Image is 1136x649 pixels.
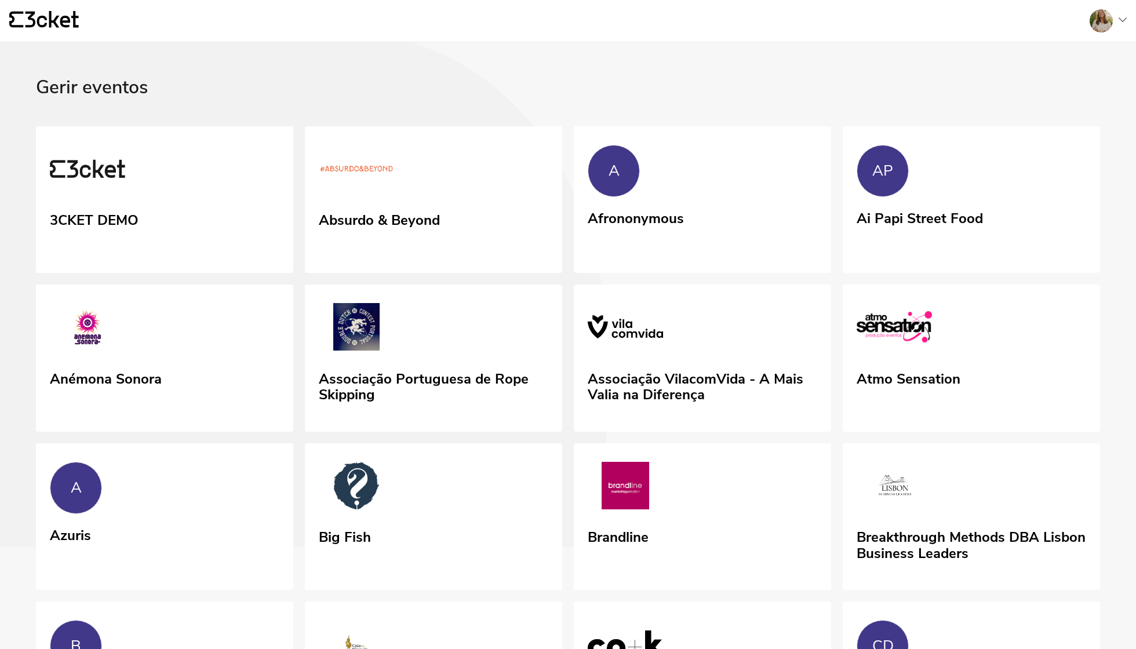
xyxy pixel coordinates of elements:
[319,208,440,229] div: Absurdo & Beyond
[574,285,831,432] a: Associação VilacomVida - A Mais Valia na Diferença Associação VilacomVida - A Mais Valia na Difer...
[588,303,663,355] img: Associação VilacomVida - A Mais Valia na Diferença
[50,145,125,197] img: 3CKET DEMO
[319,145,394,197] img: Absurdo & Beyond
[588,367,817,403] div: Associação VilacomVida - A Mais Valia na Diferença
[50,303,125,355] img: Anémona Sonora
[36,285,293,432] a: Anémona Sonora Anémona Sonora
[36,443,293,588] a: A Azuris
[319,367,548,403] div: Associação Portuguesa de Rope Skipping
[857,206,983,227] div: Ai Papi Street Food
[319,462,394,514] img: Big Fish
[872,162,893,180] div: AP
[305,126,562,274] a: Absurdo & Beyond Absurdo & Beyond
[857,303,932,355] img: Atmo Sensation
[319,525,371,546] div: Big Fish
[50,208,139,229] div: 3CKET DEMO
[843,126,1100,271] a: AP Ai Papi Street Food
[857,525,1086,562] div: Breakthrough Methods DBA Lisbon Business Leaders
[36,77,1100,126] div: Gerir eventos
[305,285,562,432] a: Associação Portuguesa de Rope Skipping Associação Portuguesa de Rope Skipping
[50,523,91,544] div: Azuris
[857,462,932,514] img: Breakthrough Methods DBA Lisbon Business Leaders
[319,303,394,355] img: Associação Portuguesa de Rope Skipping
[609,162,620,180] div: A
[574,126,831,271] a: A Afrononymous
[588,462,663,514] img: Brandline
[36,126,293,274] a: 3CKET DEMO 3CKET DEMO
[843,285,1100,432] a: Atmo Sensation Atmo Sensation
[843,443,1100,590] a: Breakthrough Methods DBA Lisbon Business Leaders Breakthrough Methods DBA Lisbon Business Leaders
[588,206,684,227] div: Afrononymous
[71,479,82,497] div: A
[50,367,162,388] div: Anémona Sonora
[9,12,23,28] g: {' '}
[305,443,562,590] a: Big Fish Big Fish
[574,443,831,590] a: Brandline Brandline
[9,11,79,31] a: {' '}
[588,525,649,546] div: Brandline
[857,367,960,388] div: Atmo Sensation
